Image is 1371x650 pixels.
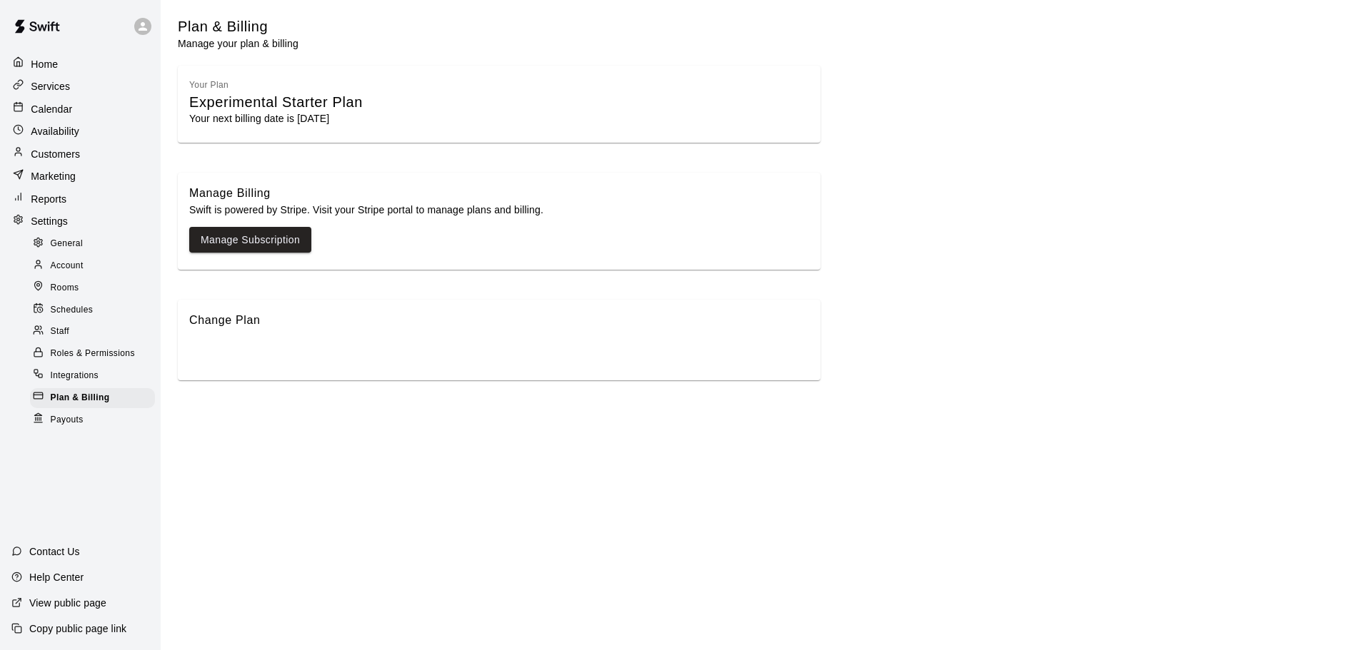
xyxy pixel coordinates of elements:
[51,303,94,318] span: Schedules
[31,102,72,116] p: Calendar
[10,121,151,142] a: Availability
[30,300,155,320] div: Schedules
[51,237,84,251] span: General
[31,79,70,93] p: Services
[10,143,151,164] a: Customers
[30,278,155,298] div: Rooms
[51,391,110,405] span: Plan & Billing
[29,596,106,610] p: View public page
[30,277,161,299] a: Rooms
[10,98,151,119] a: Calendar
[189,93,809,112] div: Experimental Starter Plan
[30,365,161,387] a: Integrations
[29,544,80,559] p: Contact Us
[189,227,311,253] button: Manage Subscription
[30,409,161,431] a: Payouts
[30,322,155,342] div: Staff
[189,203,809,217] p: Swift is powered by Stripe. Visit your Stripe portal to manage plans and billing.
[30,255,161,278] a: Account
[31,147,80,161] p: Customers
[189,184,809,203] div: Manage Billing
[30,344,155,364] div: Roles & Permissions
[51,413,84,427] span: Payouts
[30,410,155,430] div: Payouts
[10,76,151,97] a: Services
[178,36,298,51] p: Manage your plan & billing
[29,621,126,636] p: Copy public page link
[30,343,161,365] a: Roles & Permissions
[31,124,79,138] p: Availability
[51,281,79,295] span: Rooms
[189,80,228,90] span: Your Plan
[51,369,99,383] span: Integrations
[10,210,151,231] a: Settings
[30,321,161,343] a: Staff
[31,192,66,206] p: Reports
[30,256,155,276] div: Account
[201,231,300,249] a: Manage Subscription
[30,234,155,254] div: General
[30,387,161,409] a: Plan & Billing
[31,214,68,228] p: Settings
[30,299,161,321] a: Schedules
[29,570,84,584] p: Help Center
[189,111,809,126] p: Your next billing date is [DATE]
[30,388,155,408] div: Plan & Billing
[31,57,58,71] p: Home
[51,259,84,273] span: Account
[30,366,155,386] div: Integrations
[10,54,151,74] a: Home
[51,325,69,339] span: Staff
[30,233,161,255] a: General
[189,311,809,330] div: Change Plan
[31,169,76,183] p: Marketing
[10,188,151,209] a: Reports
[51,347,135,361] span: Roles & Permissions
[10,166,151,186] a: Marketing
[178,17,298,36] h5: Plan & Billing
